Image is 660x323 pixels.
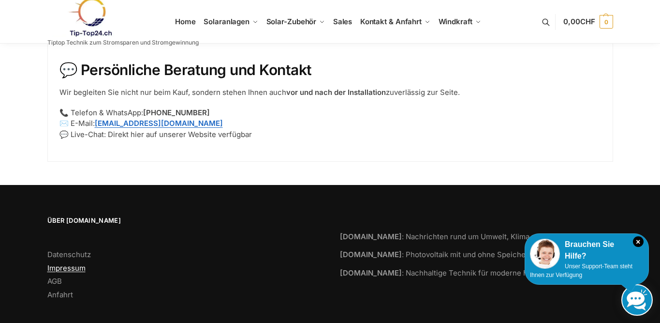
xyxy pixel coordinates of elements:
[563,7,613,36] a: 0,00CHF 0
[47,277,62,286] a: AGB
[340,232,402,241] strong: [DOMAIN_NAME]
[340,232,596,241] a: [DOMAIN_NAME]: Nachrichten rund um Umwelt, Klima und Nachhaltigkeit
[333,17,352,26] span: Sales
[530,239,560,269] img: Customer service
[340,268,557,277] a: [DOMAIN_NAME]: Nachhaltige Technik für moderne Haushalte
[530,239,644,262] div: Brauchen Sie Hilfe?
[360,17,422,26] span: Kontakt & Anfahrt
[340,268,402,277] strong: [DOMAIN_NAME]
[59,61,601,79] h2: 💬 Persönliche Beratung und Kontakt
[286,88,386,97] strong: vor und nach der Installation
[59,87,601,98] p: Wir begleiten Sie nicht nur beim Kauf, sondern stehen Ihnen auch zuverlässig zur Seite.
[47,250,91,259] a: Datenschutz
[204,17,249,26] span: Solaranlagen
[439,17,472,26] span: Windkraft
[340,250,402,259] strong: [DOMAIN_NAME]
[47,290,73,299] a: Anfahrt
[59,108,601,140] p: 📞 Telefon & WhatsApp: ✉️ E-Mail: 💬 Live-Chat: Direkt hier auf unserer Website verfügbar
[266,17,317,26] span: Solar-Zubehör
[530,263,632,278] span: Unser Support-Team steht Ihnen zur Verfügung
[600,15,613,29] span: 0
[47,216,321,226] span: Über [DOMAIN_NAME]
[633,236,644,247] i: Schließen
[563,17,595,26] span: 0,00
[580,17,595,26] span: CHF
[340,250,613,259] a: [DOMAIN_NAME]: Photovoltaik mit und ohne Speicher für Balkon und Terrasse
[47,40,199,46] p: Tiptop Technik zum Stromsparen und Stromgewinnung
[95,119,223,128] a: [EMAIL_ADDRESS][DOMAIN_NAME]
[47,263,86,273] a: Impressum
[143,108,210,117] strong: [PHONE_NUMBER]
